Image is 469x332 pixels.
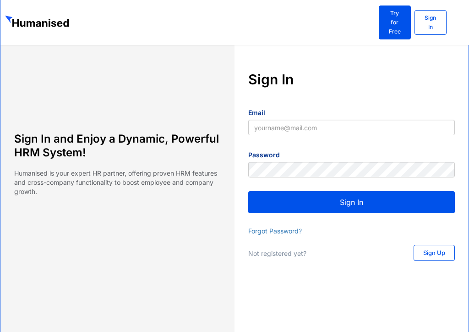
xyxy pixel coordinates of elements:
p: Not registered yet? [248,249,393,258]
span: Sign Up [423,250,445,256]
label: Password [248,150,280,160]
p: Humanised is your expert HR partner, offering proven HRM features and cross-company functionality... [14,169,221,196]
a: Sign Up [414,245,455,261]
label: Email [248,108,265,117]
img: GetHumanised Logo [5,16,71,29]
a: Forgot Password? [248,227,302,235]
h4: Sign In [248,70,455,89]
a: Try for Free [379,6,411,39]
h4: Sign In and Enjoy a Dynamic, Powerful HRM System! [14,132,221,160]
a: Sign In [414,10,447,35]
button: Sign In [248,191,455,213]
input: yourname@mail.com [248,120,455,135]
